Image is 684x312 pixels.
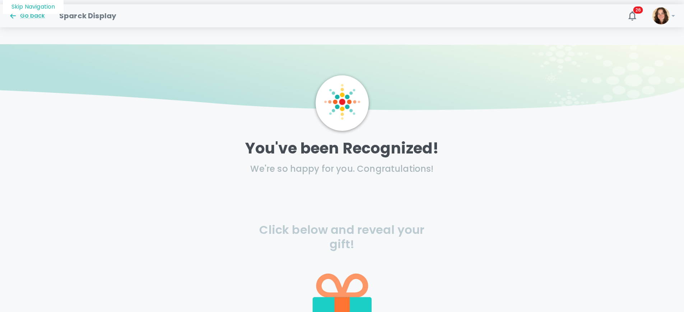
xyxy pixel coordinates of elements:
[633,6,643,14] span: 26
[324,84,360,120] img: Sparck logo
[624,7,641,24] button: 26
[652,7,670,24] img: Picture of Christina
[9,11,45,20] button: Go back
[59,10,116,22] h1: Sparck Display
